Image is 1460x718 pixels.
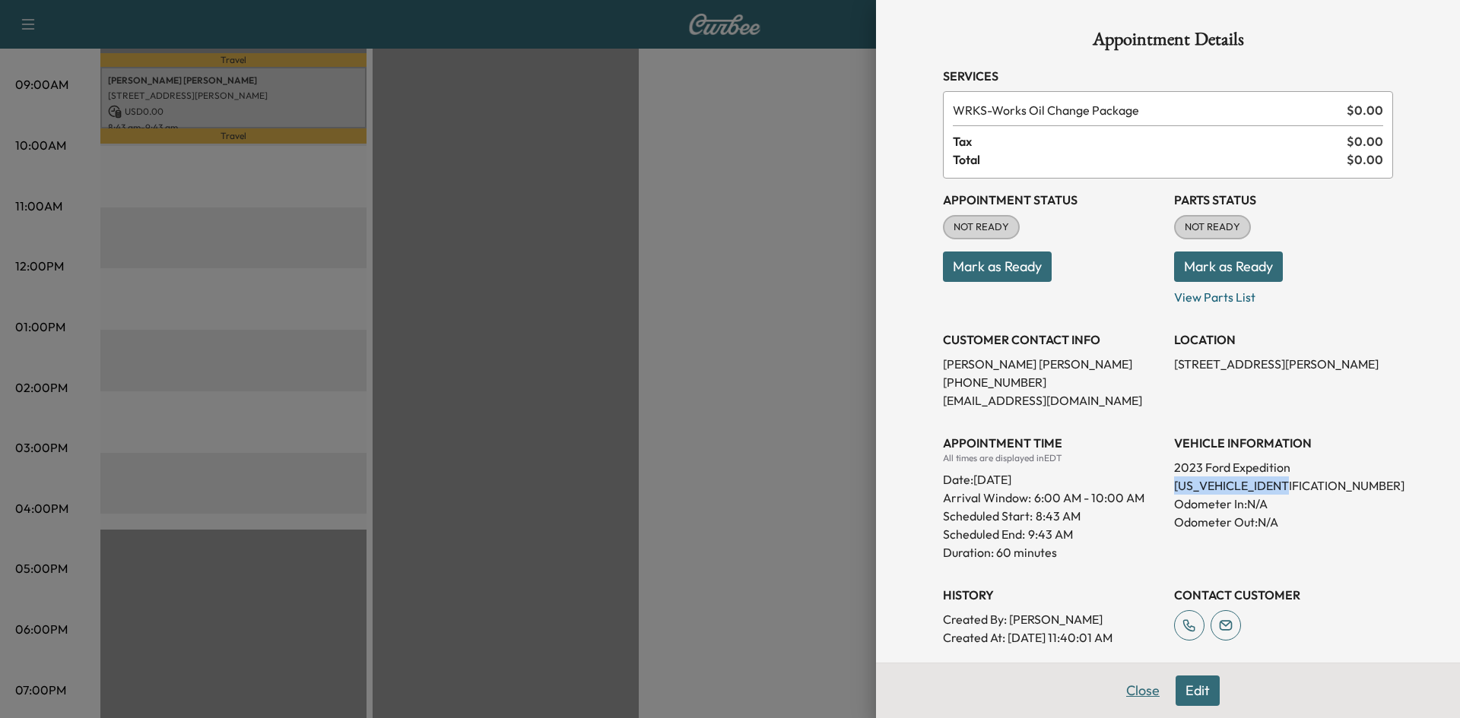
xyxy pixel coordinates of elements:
[943,628,1162,647] p: Created At : [DATE] 11:40:01 AM
[1347,101,1383,119] span: $ 0.00
[943,391,1162,410] p: [EMAIL_ADDRESS][DOMAIN_NAME]
[1174,355,1393,373] p: [STREET_ADDRESS][PERSON_NAME]
[943,331,1162,349] h3: CUSTOMER CONTACT INFO
[943,489,1162,507] p: Arrival Window:
[943,355,1162,373] p: [PERSON_NAME] [PERSON_NAME]
[943,251,1052,282] button: Mark as Ready
[953,101,1341,119] span: Works Oil Change Package
[1174,495,1393,513] p: Odometer In: N/A
[943,464,1162,489] div: Date: [DATE]
[1116,675,1170,706] button: Close
[1176,675,1220,706] button: Edit
[943,434,1162,452] h3: APPOINTMENT TIME
[1036,507,1081,525] p: 8:43 AM
[1174,434,1393,452] h3: VEHICLE INFORMATION
[1174,513,1393,531] p: Odometer Out: N/A
[943,610,1162,628] p: Created By : [PERSON_NAME]
[1034,489,1144,507] span: 6:00 AM - 10:00 AM
[1347,132,1383,150] span: $ 0.00
[1174,331,1393,349] h3: LOCATION
[1174,476,1393,495] p: [US_VEHICLE_IDENTIFICATION_NUMBER]
[943,452,1162,464] div: All times are displayed in EDT
[943,191,1162,209] h3: Appointment Status
[953,132,1347,150] span: Tax
[1028,525,1073,543] p: 9:43 AM
[1176,220,1249,235] span: NOT READY
[1174,458,1393,476] p: 2023 Ford Expedition
[1174,251,1283,282] button: Mark as Ready
[1174,586,1393,604] h3: CONTACT CUSTOMER
[953,150,1347,169] span: Total
[1347,150,1383,169] span: $ 0.00
[1174,282,1393,306] p: View Parts List
[943,30,1393,55] h1: Appointment Details
[943,507,1033,525] p: Scheduled Start:
[943,373,1162,391] p: [PHONE_NUMBER]
[943,67,1393,85] h3: Services
[1174,191,1393,209] h3: Parts Status
[944,220,1018,235] span: NOT READY
[943,543,1162,561] p: Duration: 60 minutes
[943,586,1162,604] h3: History
[943,525,1025,543] p: Scheduled End:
